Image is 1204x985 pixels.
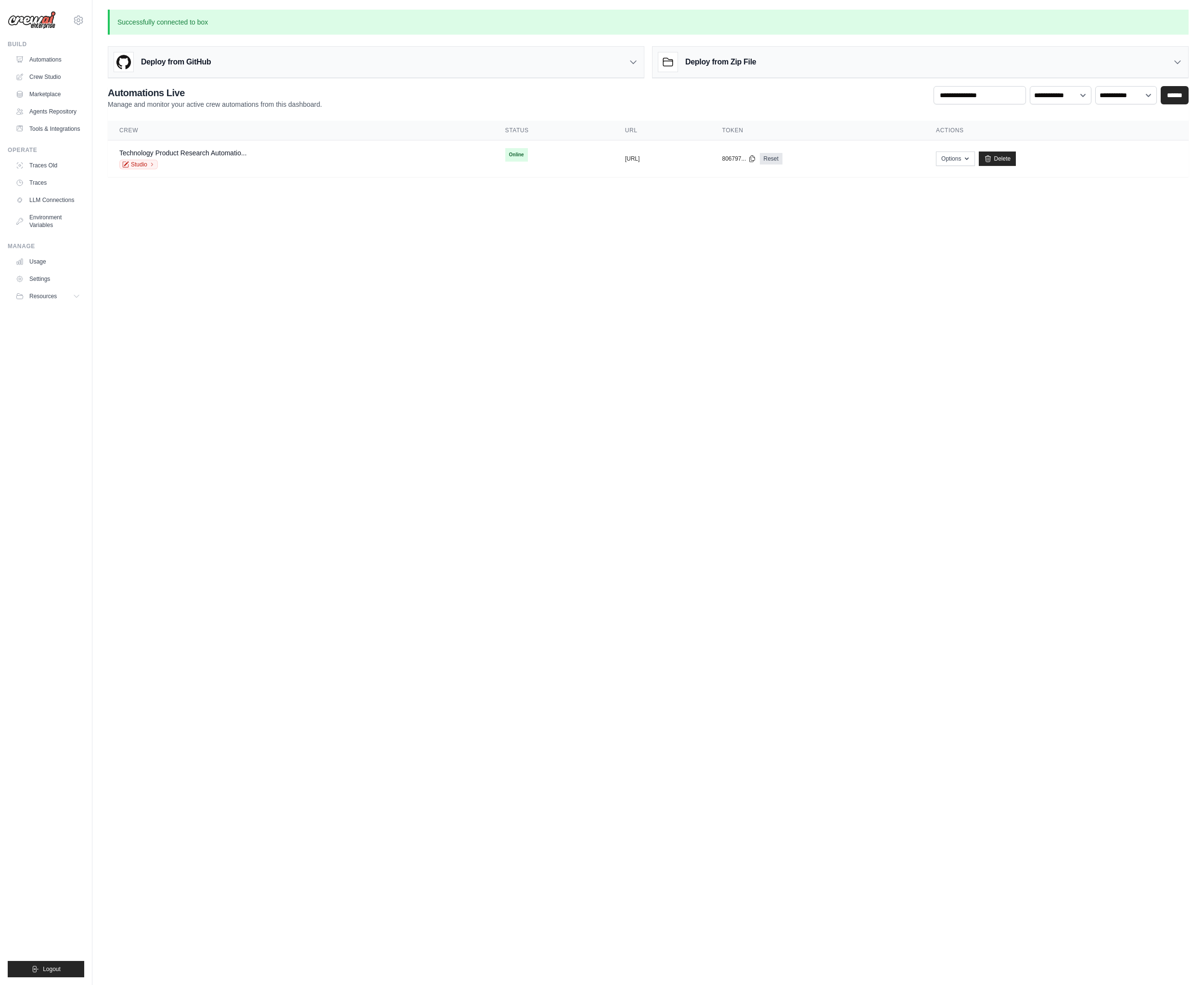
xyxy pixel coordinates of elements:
[8,961,84,977] button: Logout
[685,56,756,68] h3: Deploy from Zip File
[29,292,57,300] span: Resources
[141,56,211,68] h3: Deploy from GitHub
[8,146,84,154] div: Operate
[12,289,84,304] button: Resources
[494,121,614,140] th: Status
[8,40,84,48] div: Build
[108,100,322,109] p: Manage and monitor your active crew automations from this dashboard.
[710,121,924,140] th: Token
[12,69,84,85] a: Crew Studio
[8,11,56,29] img: Logo
[979,152,1016,166] a: Delete
[722,155,756,163] button: 806797...
[108,86,322,100] h2: Automations Live
[12,175,84,190] a: Traces
[12,104,84,119] a: Agents Repository
[119,149,247,157] a: Technology Product Research Automatio...
[8,242,84,250] div: Manage
[12,87,84,102] a: Marketplace
[505,148,528,162] span: Online
[924,121,1189,140] th: Actions
[12,52,84,67] a: Automations
[12,192,84,208] a: LLM Connections
[12,271,84,287] a: Settings
[12,158,84,173] a: Traces Old
[936,152,975,166] button: Options
[12,121,84,137] a: Tools & Integrations
[12,254,84,269] a: Usage
[119,160,158,169] a: Studio
[12,210,84,233] a: Environment Variables
[760,153,782,164] a: Reset
[108,121,494,140] th: Crew
[114,52,133,72] img: GitHub Logo
[614,121,711,140] th: URL
[43,965,61,973] span: Logout
[108,10,1189,35] p: Successfully connected to box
